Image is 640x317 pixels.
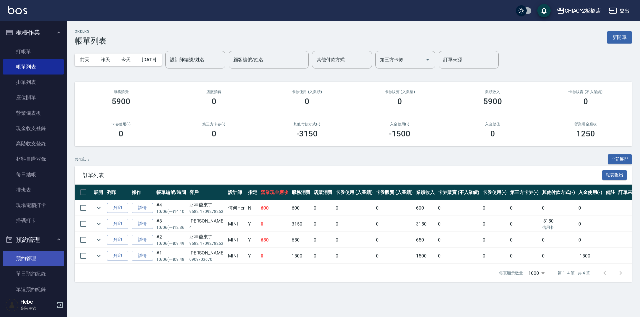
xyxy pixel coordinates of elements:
[95,54,116,66] button: 昨天
[3,90,64,105] a: 座位開單
[540,232,577,248] td: 0
[3,213,64,228] a: 掃碼打卡
[156,256,186,262] p: 10/06 (一) 09:48
[20,299,54,305] h5: Hebe
[105,185,130,200] th: 列印
[94,235,104,245] button: expand row
[226,200,246,216] td: 何何Her
[290,200,312,216] td: 600
[94,219,104,229] button: expand row
[577,232,604,248] td: 0
[374,200,415,216] td: 0
[155,216,188,232] td: #3
[583,97,588,106] h3: 0
[156,240,186,246] p: 10/06 (一) 09:49
[155,200,188,216] td: #4
[189,240,225,246] p: 9582_1709278263
[481,185,508,200] th: 卡券使用(-)
[246,185,259,200] th: 指定
[5,298,19,312] img: Person
[334,232,374,248] td: 0
[176,122,253,126] h2: 第三方卡券(-)
[132,203,153,213] a: 詳情
[577,216,604,232] td: 0
[508,232,540,248] td: 0
[483,97,502,106] h3: 5900
[576,129,595,138] h3: 1250
[414,200,436,216] td: 600
[361,90,438,94] h2: 卡券販賣 (入業績)
[116,54,137,66] button: 今天
[334,216,374,232] td: 0
[75,36,107,46] h3: 帳單列表
[374,232,415,248] td: 0
[436,216,481,232] td: 0
[508,248,540,264] td: 0
[414,248,436,264] td: 1500
[296,129,318,138] h3: -3150
[577,248,604,264] td: -1500
[3,198,64,213] a: 現場電腦打卡
[454,122,531,126] h2: 入金儲值
[155,185,188,200] th: 帳單編號/時間
[3,121,64,136] a: 現金收支登錄
[312,200,334,216] td: 0
[259,216,290,232] td: 0
[537,4,551,17] button: save
[3,44,64,59] a: 打帳單
[481,216,508,232] td: 0
[107,219,128,229] button: 列印
[94,251,104,261] button: expand row
[94,203,104,213] button: expand row
[188,185,226,200] th: 客戶
[490,129,495,138] h3: 0
[268,90,345,94] h2: 卡券使用 (入業績)
[577,200,604,216] td: 0
[75,156,93,162] p: 共 4 筆, 1 / 1
[547,122,624,126] h2: 營業現金應收
[540,248,577,264] td: 0
[75,54,95,66] button: 前天
[8,6,27,14] img: Logo
[3,24,64,41] button: 櫃檯作業
[83,90,160,94] h3: 服務消費
[499,270,523,276] p: 每頁顯示數量
[83,172,602,179] span: 訂單列表
[290,185,312,200] th: 服務消費
[397,97,402,106] h3: 0
[226,216,246,232] td: MINI
[3,282,64,297] a: 單週預約紀錄
[508,185,540,200] th: 第三方卡券(-)
[226,232,246,248] td: MINI
[189,202,225,209] div: 財神爺來了
[361,122,438,126] h2: 入金使用(-)
[189,225,225,231] p: 4
[607,34,632,40] a: 新開單
[107,203,128,213] button: 列印
[3,59,64,75] a: 帳單列表
[374,185,415,200] th: 卡券販賣 (入業績)
[189,249,225,256] div: [PERSON_NAME]
[602,170,627,180] button: 報表匯出
[542,225,575,231] p: 信用卡
[312,185,334,200] th: 店販消費
[565,7,601,15] div: CHIAO^2板橋店
[189,209,225,215] p: 9582_1709278263
[374,216,415,232] td: 0
[112,97,130,106] h3: 5900
[312,248,334,264] td: 0
[422,54,433,65] button: Open
[189,234,225,240] div: 財神爺來了
[334,248,374,264] td: 0
[554,4,604,18] button: CHIAO^2板橋店
[608,154,632,165] button: 全部展開
[558,270,590,276] p: 第 1–4 筆 共 4 筆
[290,248,312,264] td: 1500
[259,200,290,216] td: 600
[389,129,410,138] h3: -1500
[156,225,186,231] p: 10/06 (一) 12:36
[259,248,290,264] td: 0
[107,251,128,261] button: 列印
[606,5,632,17] button: 登出
[246,232,259,248] td: Y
